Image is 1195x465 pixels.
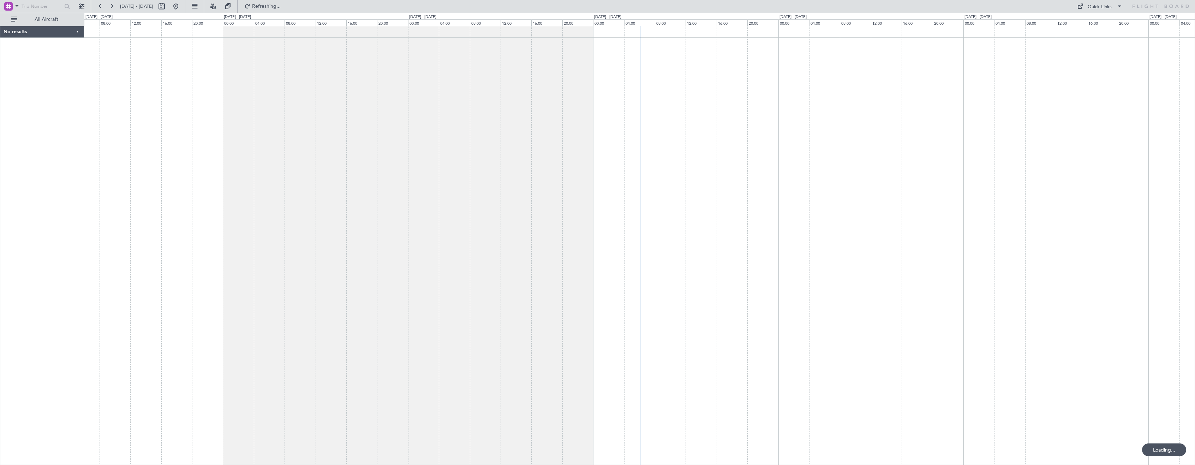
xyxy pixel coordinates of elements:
div: [DATE] - [DATE] [779,14,807,20]
input: Trip Number [22,1,62,12]
button: Refreshing... [241,1,283,12]
div: 20:00 [933,19,963,26]
div: 16:00 [346,19,377,26]
div: 00:00 [593,19,624,26]
div: 04:00 [624,19,655,26]
div: 12:00 [316,19,346,26]
div: 04:00 [809,19,840,26]
div: 16:00 [1087,19,1118,26]
div: 08:00 [1025,19,1056,26]
div: [DATE] - [DATE] [409,14,436,20]
div: 20:00 [562,19,593,26]
div: [DATE] - [DATE] [594,14,621,20]
div: [DATE] - [DATE] [85,14,113,20]
div: 12:00 [1056,19,1087,26]
div: 08:00 [655,19,686,26]
div: 16:00 [717,19,747,26]
span: [DATE] - [DATE] [120,3,153,10]
div: [DATE] - [DATE] [224,14,251,20]
div: 04:00 [994,19,1025,26]
div: 12:00 [871,19,902,26]
div: 04:00 [439,19,470,26]
div: 00:00 [223,19,253,26]
div: Quick Links [1088,4,1112,11]
div: [DATE] - [DATE] [964,14,992,20]
div: 04:00 [68,19,99,26]
div: 16:00 [161,19,192,26]
div: Loading... [1142,443,1186,456]
div: 00:00 [1148,19,1179,26]
div: 20:00 [747,19,778,26]
div: 08:00 [100,19,130,26]
div: 00:00 [408,19,439,26]
div: 08:00 [285,19,315,26]
button: All Aircraft [8,14,77,25]
div: 12:00 [686,19,716,26]
div: 00:00 [778,19,809,26]
div: 16:00 [531,19,562,26]
span: All Aircraft [18,17,74,22]
div: 20:00 [377,19,408,26]
div: 00:00 [963,19,994,26]
div: 08:00 [470,19,501,26]
button: Quick Links [1074,1,1126,12]
div: 08:00 [840,19,871,26]
div: 20:00 [1118,19,1148,26]
div: 12:00 [501,19,531,26]
div: 20:00 [192,19,223,26]
div: [DATE] - [DATE] [1149,14,1177,20]
div: 16:00 [902,19,932,26]
span: Refreshing... [252,4,281,9]
div: 04:00 [254,19,285,26]
div: 12:00 [130,19,161,26]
